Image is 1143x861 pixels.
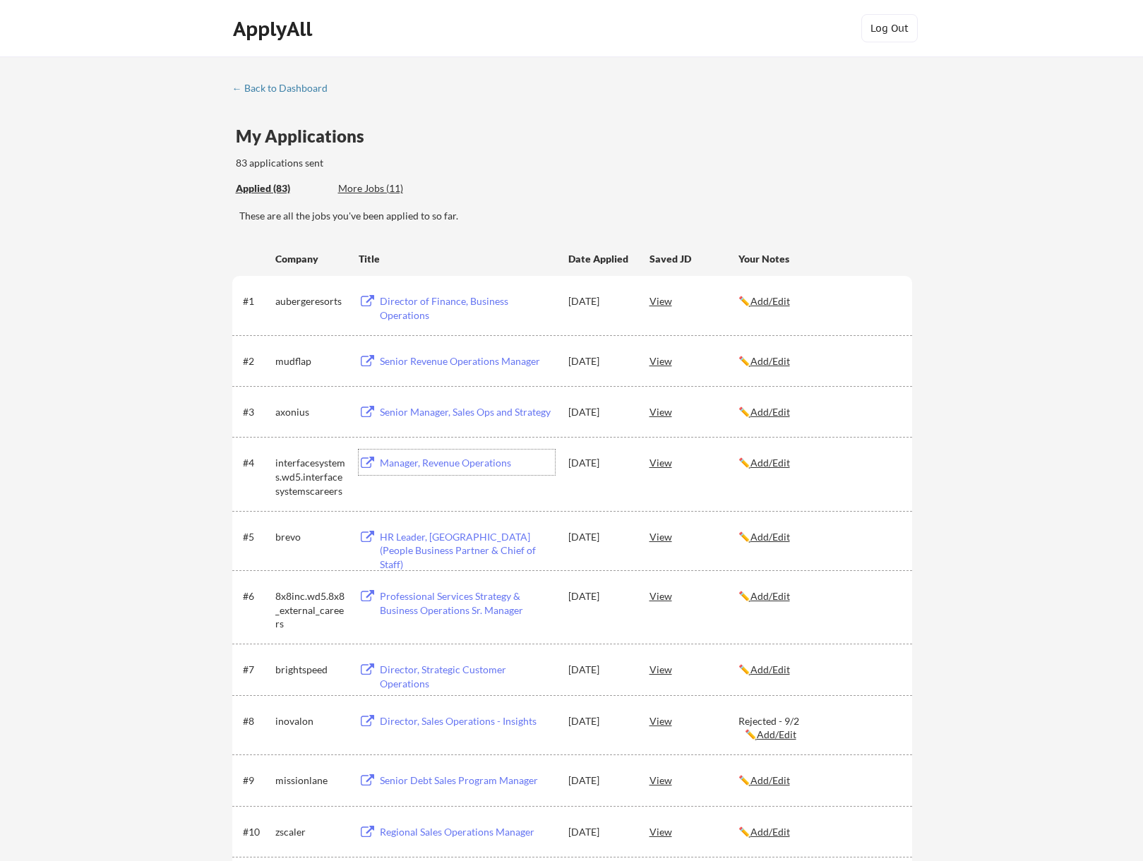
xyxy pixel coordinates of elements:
[275,825,346,839] div: zscaler
[750,457,790,469] u: Add/Edit
[738,456,899,470] div: ✏️
[275,773,346,788] div: missionlane
[243,405,270,419] div: #3
[243,456,270,470] div: #4
[275,714,346,728] div: inovalon
[650,656,738,682] div: View
[380,714,555,728] div: Director, Sales Operations - Insights
[750,295,790,307] u: Add/Edit
[243,663,270,677] div: #7
[650,399,738,424] div: View
[232,83,338,93] div: ← Back to Dashboard
[568,294,630,308] div: [DATE]
[275,530,346,544] div: brevo
[568,530,630,544] div: [DATE]
[650,288,738,313] div: View
[568,714,630,728] div: [DATE]
[275,294,346,308] div: aubergeresorts
[232,83,338,97] a: ← Back to Dashboard
[750,531,790,543] u: Add/Edit
[338,181,442,196] div: These are job applications we think you'd be a good fit for, but couldn't apply you to automatica...
[380,456,555,470] div: Manager, Revenue Operations
[650,819,738,844] div: View
[650,708,738,733] div: View
[650,767,738,793] div: View
[650,348,738,373] div: View
[380,773,555,788] div: Senior Debt Sales Program Manager
[568,456,630,470] div: [DATE]
[861,14,918,42] button: Log Out
[380,530,555,572] div: HR Leader, [GEOGRAPHIC_DATA] (People Business Partner & Chief of Staff)
[738,294,899,308] div: ✏️
[650,524,738,549] div: View
[243,825,270,839] div: #10
[338,181,442,195] div: More Jobs (11)
[243,714,270,728] div: #8
[738,714,899,742] div: Rejected - 9/2 ✏️
[275,354,346,368] div: mudflap
[275,456,346,498] div: interfacesystems.wd5.interfacesystemscareers
[243,773,270,788] div: #9
[738,252,899,266] div: Your Notes
[236,156,509,170] div: 83 applications sent
[750,406,790,418] u: Add/Edit
[233,17,316,41] div: ApplyAll
[275,589,346,631] div: 8x8inc.wd5.8x8_external_careers
[738,663,899,677] div: ✏️
[568,825,630,839] div: [DATE]
[738,405,899,419] div: ✏️
[243,354,270,368] div: #2
[650,583,738,608] div: View
[757,728,796,740] u: Add/Edit
[568,354,630,368] div: [DATE]
[236,181,328,195] div: Applied (83)
[236,128,376,145] div: My Applications
[243,530,270,544] div: #5
[568,663,630,677] div: [DATE]
[236,181,328,196] div: These are all the jobs you've been applied to so far.
[738,825,899,839] div: ✏️
[738,354,899,368] div: ✏️
[380,354,555,368] div: Senior Revenue Operations Manager
[568,405,630,419] div: [DATE]
[738,530,899,544] div: ✏️
[568,589,630,603] div: [DATE]
[380,589,555,617] div: Professional Services Strategy & Business Operations Sr. Manager
[380,825,555,839] div: Regional Sales Operations Manager
[239,209,912,223] div: These are all the jobs you've been applied to so far.
[380,663,555,690] div: Director, Strategic Customer Operations
[275,405,346,419] div: axonius
[275,663,346,677] div: brightspeed
[738,773,899,788] div: ✏️
[750,590,790,602] u: Add/Edit
[750,826,790,838] u: Add/Edit
[243,589,270,603] div: #6
[359,252,555,266] div: Title
[750,663,790,675] u: Add/Edit
[568,252,630,266] div: Date Applied
[568,773,630,788] div: [DATE]
[650,450,738,475] div: View
[738,589,899,603] div: ✏️
[380,405,555,419] div: Senior Manager, Sales Ops and Strategy
[750,774,790,786] u: Add/Edit
[750,355,790,367] u: Add/Edit
[243,294,270,308] div: #1
[380,294,555,322] div: Director of Finance, Business Operations
[650,246,738,271] div: Saved JD
[275,252,346,266] div: Company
